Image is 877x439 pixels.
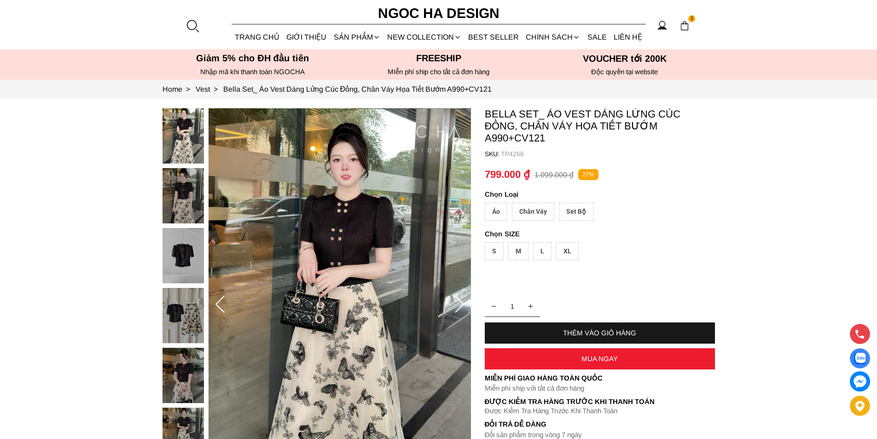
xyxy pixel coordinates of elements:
h6: SKU: [485,150,501,158]
span: > [182,85,194,93]
h6: Đổi trả dễ dàng [485,420,715,428]
a: Link to Vest [196,85,223,93]
img: Bella Set_ Áo Vest Dáng Lửng Cúc Đồng, Chân Váy Họa Tiết Bướm A990+CV121_mini_0 [163,108,204,164]
div: L [533,242,552,260]
font: Giảm 5% cho ĐH đầu tiên [196,53,309,63]
img: img-CART-ICON-ksit0nf1 [680,21,690,31]
font: Miễn phí ship với tất cả đơn hàng [485,384,584,392]
font: Nhập mã khi thanh toán NGOCHA [200,68,305,76]
a: TRANG CHỦ [232,25,283,49]
p: Bella Set_ Áo Vest Dáng Lửng Cúc Đồng, Chân Váy Họa Tiết Bướm A990+CV121 [485,108,715,144]
div: Chính sách [523,25,584,49]
div: MUA NGAY [485,355,715,363]
div: S [485,242,504,260]
img: Bella Set_ Áo Vest Dáng Lửng Cúc Đồng, Chân Váy Họa Tiết Bướm A990+CV121_mini_4 [163,348,204,403]
a: LIÊN HỆ [610,25,645,49]
a: BEST SELLER [465,25,523,49]
div: SẢN PHẨM [330,25,383,49]
a: Link to Home [163,85,196,93]
img: Bella Set_ Áo Vest Dáng Lửng Cúc Đồng, Chân Váy Họa Tiết Bướm A990+CV121_mini_1 [163,168,204,223]
div: Áo [485,203,507,221]
span: 2 [688,15,696,23]
p: Được Kiểm Tra Hàng Trước Khi Thanh Toán [485,407,715,415]
a: messenger [850,371,870,392]
img: Display image [854,353,865,364]
div: Chân Váy [512,203,554,221]
h6: Độc quyền tại website [534,68,715,76]
span: > [210,85,221,93]
font: Freeship [416,53,461,63]
div: THÊM VÀO GIỎ HÀNG [485,329,715,337]
p: Loại [485,190,689,198]
img: Bella Set_ Áo Vest Dáng Lửng Cúc Đồng, Chân Váy Họa Tiết Bướm A990+CV121_mini_2 [163,228,204,283]
a: NEW COLLECTION [383,25,465,49]
div: M [508,242,529,260]
p: TP4266 [501,150,715,158]
p: 799.000 ₫ [485,169,530,181]
a: Display image [850,348,870,369]
p: 27% [578,169,598,181]
font: Đổi sản phẩm trong vòng 7 ngày [485,431,582,439]
h5: VOUCHER tới 200K [534,53,715,64]
a: SALE [584,25,610,49]
p: Được Kiểm Tra Hàng Trước Khi Thanh Toán [485,398,715,406]
input: Quantity input [485,297,540,316]
a: Ngoc Ha Design [370,2,508,24]
p: 1.099.000 ₫ [534,170,574,179]
a: GIỚI THIỆU [283,25,330,49]
h6: MIễn phí ship cho tất cả đơn hàng [348,68,529,76]
div: XL [556,242,579,260]
img: Bella Set_ Áo Vest Dáng Lửng Cúc Đồng, Chân Váy Họa Tiết Bướm A990+CV121_mini_3 [163,288,204,343]
a: Link to Bella Set_ Áo Vest Dáng Lửng Cúc Đồng, Chân Váy Họa Tiết Bướm A990+CV121 [223,85,492,93]
font: Miễn phí giao hàng toàn quốc [485,374,603,382]
div: Set Bộ [559,203,593,221]
p: SIZE [485,230,715,238]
